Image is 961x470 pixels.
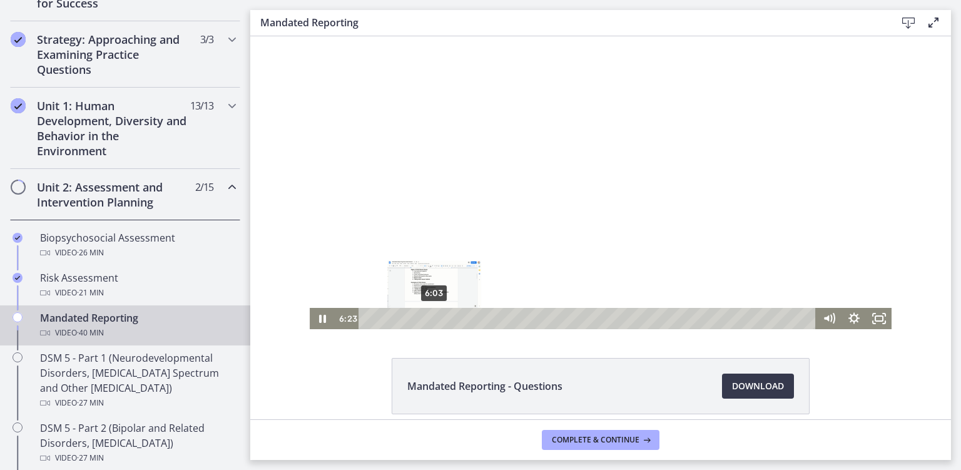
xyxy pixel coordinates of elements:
span: · 27 min [77,451,104,466]
span: · 27 min [77,396,104,411]
i: Completed [13,233,23,243]
div: Video [40,285,235,300]
span: · 40 min [77,325,104,340]
iframe: Video Lesson [250,36,951,329]
a: Download [722,374,794,399]
div: Biopsychosocial Assessment [40,230,235,260]
div: DSM 5 - Part 2 (Bipolar and Related Disorders, [MEDICAL_DATA]) [40,421,235,466]
button: Mute [566,272,591,293]
span: 3 / 3 [200,32,213,47]
h2: Unit 1: Human Development, Diversity and Behavior in the Environment [37,98,190,158]
div: Video [40,396,235,411]
div: Video [40,451,235,466]
span: Complete & continue [552,435,639,445]
i: Completed [13,273,23,283]
span: Download [732,379,784,394]
div: Video [40,325,235,340]
span: 13 / 13 [190,98,213,113]
button: Show settings menu [591,272,616,293]
button: Complete & continue [542,430,659,450]
div: Mandated Reporting [40,310,235,340]
div: DSM 5 - Part 1 (Neurodevelopmental Disorders, [MEDICAL_DATA] Spectrum and Other [MEDICAL_DATA]) [40,350,235,411]
span: Mandated Reporting - Questions [407,379,562,394]
h3: Mandated Reporting [260,15,876,30]
div: Risk Assessment [40,270,235,300]
span: 2 / 15 [195,180,213,195]
i: Completed [11,98,26,113]
i: Completed [11,32,26,47]
h2: Unit 2: Assessment and Intervention Planning [37,180,190,210]
span: · 26 min [77,245,104,260]
h2: Strategy: Approaching and Examining Practice Questions [37,32,190,77]
div: Video [40,245,235,260]
button: Fullscreen [616,272,641,293]
span: · 21 min [77,285,104,300]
